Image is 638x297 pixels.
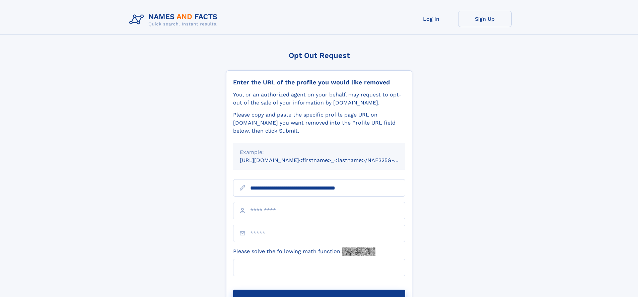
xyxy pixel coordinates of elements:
div: Opt Out Request [226,51,412,60]
a: Sign Up [458,11,512,27]
div: Enter the URL of the profile you would like removed [233,79,405,86]
small: [URL][DOMAIN_NAME]<firstname>_<lastname>/NAF325G-xxxxxxxx [240,157,418,163]
a: Log In [405,11,458,27]
div: Please copy and paste the specific profile page URL on [DOMAIN_NAME] you want removed into the Pr... [233,111,405,135]
img: Logo Names and Facts [127,11,223,29]
label: Please solve the following math function: [233,247,375,256]
div: Example: [240,148,399,156]
div: You, or an authorized agent on your behalf, may request to opt-out of the sale of your informatio... [233,91,405,107]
